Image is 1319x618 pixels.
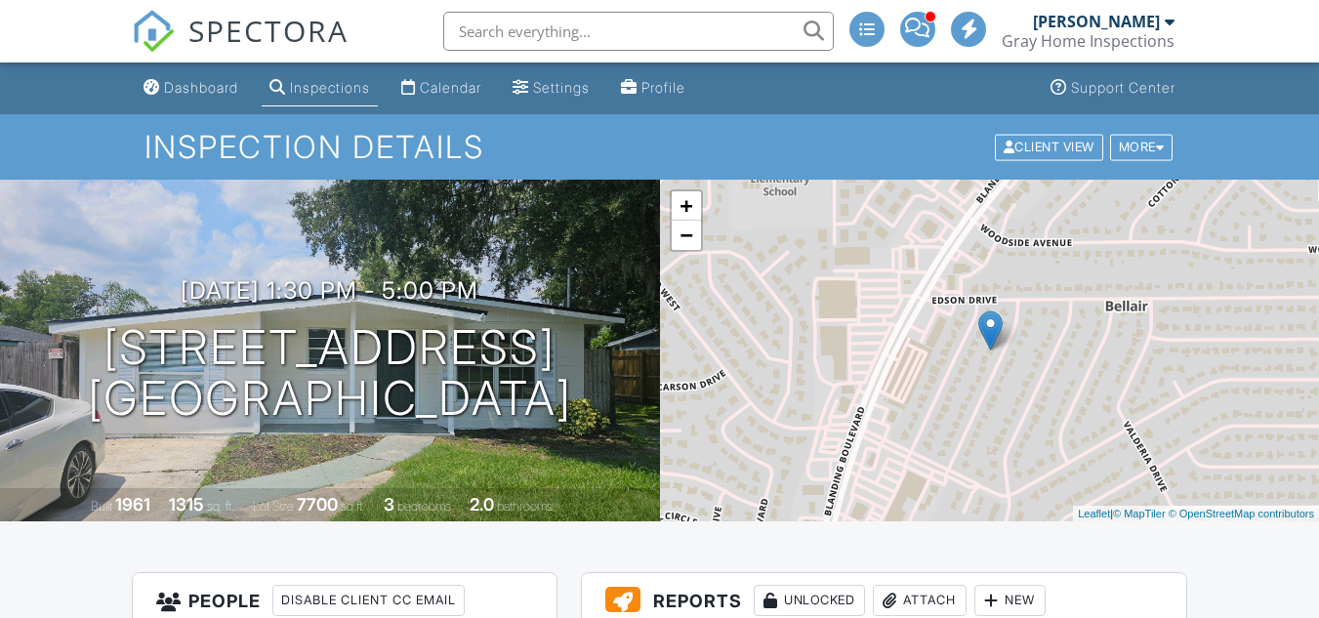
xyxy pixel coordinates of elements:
[1043,70,1183,106] a: Support Center
[290,79,370,96] div: Inspections
[672,221,701,250] a: Zoom out
[993,139,1108,153] a: Client View
[505,70,598,106] a: Settings
[132,26,349,67] a: SPECTORA
[91,499,112,514] span: Built
[188,10,349,51] span: SPECTORA
[88,322,572,426] h1: [STREET_ADDRESS] [GEOGRAPHIC_DATA]
[262,70,378,106] a: Inspections
[207,499,234,514] span: sq. ft.
[169,494,204,515] div: 1315
[272,585,465,616] div: Disable Client CC Email
[995,134,1103,160] div: Client View
[1002,31,1175,51] div: Gray Home Inspections
[1110,134,1174,160] div: More
[1113,508,1166,519] a: © MapTiler
[641,79,685,96] div: Profile
[470,494,494,515] div: 2.0
[164,79,238,96] div: Dashboard
[873,585,967,616] div: Attach
[297,494,338,515] div: 7700
[974,585,1046,616] div: New
[1169,508,1314,519] a: © OpenStreetMap contributors
[754,585,865,616] div: Unlocked
[132,10,175,53] img: The Best Home Inspection Software - Spectora
[1071,79,1175,96] div: Support Center
[443,12,834,51] input: Search everything...
[384,494,394,515] div: 3
[136,70,246,106] a: Dashboard
[533,79,590,96] div: Settings
[144,130,1175,164] h1: Inspection Details
[1078,508,1110,519] a: Leaflet
[420,79,481,96] div: Calendar
[341,499,365,514] span: sq.ft.
[115,494,150,515] div: 1961
[1073,506,1319,522] div: |
[672,191,701,221] a: Zoom in
[613,70,693,106] a: Profile
[393,70,489,106] a: Calendar
[253,499,294,514] span: Lot Size
[397,499,451,514] span: bedrooms
[497,499,553,514] span: bathrooms
[181,277,478,304] h3: [DATE] 1:30 pm - 5:00 pm
[1033,12,1160,31] div: [PERSON_NAME]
